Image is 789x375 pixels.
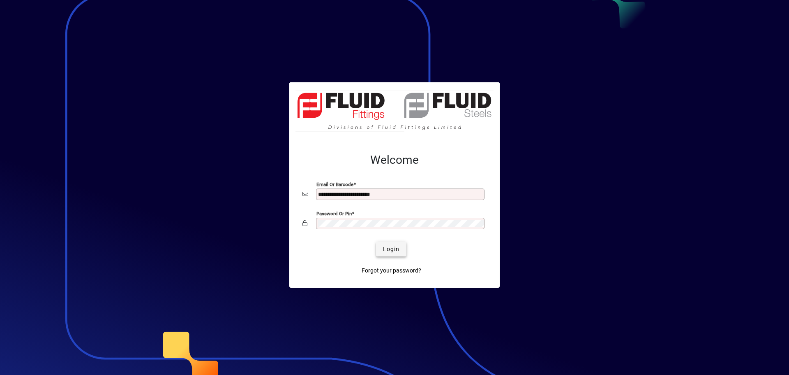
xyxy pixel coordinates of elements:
[302,153,487,167] h2: Welcome
[358,263,424,278] a: Forgot your password?
[316,182,353,187] mat-label: Email or Barcode
[376,242,406,256] button: Login
[362,266,421,275] span: Forgot your password?
[316,211,352,217] mat-label: Password or Pin
[383,245,399,254] span: Login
